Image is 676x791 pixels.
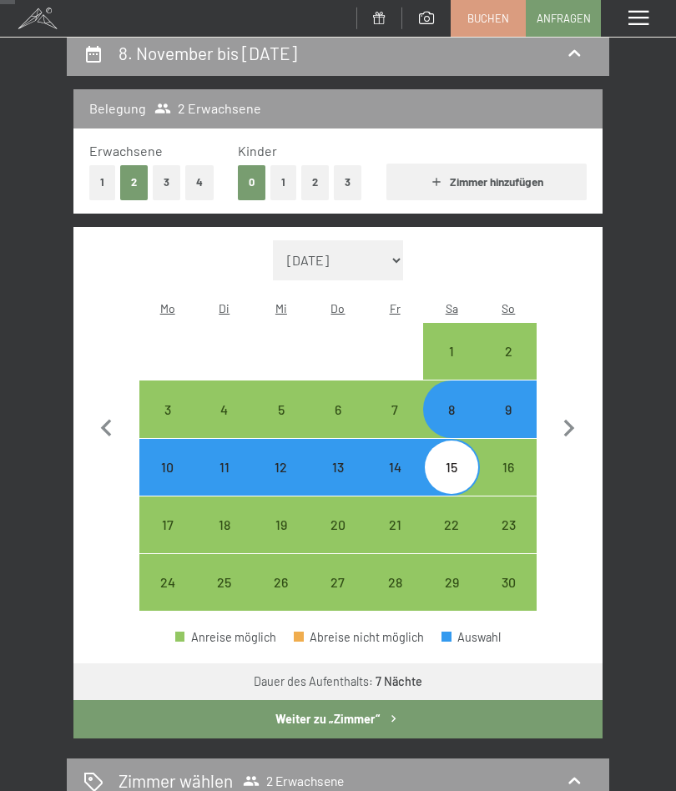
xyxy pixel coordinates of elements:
div: 19 [255,518,308,572]
div: Wed Nov 26 2025 [253,554,310,611]
div: 6 [311,403,365,456]
h2: 8. November bis [DATE] [119,43,297,63]
div: Anreise möglich [480,554,537,611]
abbr: Dienstag [219,301,230,315]
div: 17 [141,518,194,572]
abbr: Donnerstag [330,301,345,315]
div: Fri Nov 07 2025 [366,380,423,437]
div: Sun Nov 02 2025 [480,323,537,380]
div: Anreise möglich [196,439,253,496]
div: Thu Nov 27 2025 [310,554,366,611]
div: Anreise möglich [366,439,423,496]
div: Sat Nov 22 2025 [423,496,480,553]
b: 7 Nächte [376,674,422,688]
div: Sun Nov 16 2025 [480,439,537,496]
div: Anreise möglich [139,496,196,553]
div: 25 [198,576,251,629]
div: Tue Nov 25 2025 [196,554,253,611]
span: Buchen [467,11,509,26]
div: Tue Nov 18 2025 [196,496,253,553]
div: Thu Nov 20 2025 [310,496,366,553]
div: 8 [425,403,478,456]
span: 2 Erwachsene [154,99,262,118]
div: Anreise möglich [139,439,196,496]
div: 3 [141,403,194,456]
button: 0 [238,165,265,199]
div: Thu Nov 06 2025 [310,380,366,437]
div: 9 [482,403,535,456]
button: 4 [185,165,214,199]
div: Anreise möglich [423,439,480,496]
div: Sat Nov 15 2025 [423,439,480,496]
a: Buchen [452,1,525,36]
div: 18 [198,518,251,572]
button: 1 [270,165,296,199]
div: 15 [425,461,478,514]
div: Anreise möglich [480,439,537,496]
div: Sun Nov 09 2025 [480,380,537,437]
abbr: Montag [160,301,175,315]
abbr: Sonntag [502,301,515,315]
div: Anreise möglich [423,496,480,553]
div: Anreise möglich [310,496,366,553]
div: Tue Nov 04 2025 [196,380,253,437]
div: Anreise möglich [196,380,253,437]
button: 3 [153,165,180,199]
button: 2 [301,165,329,199]
div: Anreise möglich [196,554,253,611]
div: Mon Nov 24 2025 [139,554,196,611]
div: 20 [311,518,365,572]
div: 4 [198,403,251,456]
div: 12 [255,461,308,514]
div: Tue Nov 11 2025 [196,439,253,496]
div: Mon Nov 03 2025 [139,380,196,437]
div: Fri Nov 28 2025 [366,554,423,611]
div: Anreise möglich [423,554,480,611]
div: Anreise möglich [253,496,310,553]
div: 24 [141,576,194,629]
span: Kinder [238,143,277,159]
div: Dauer des Aufenthalts: [254,673,422,690]
div: Anreise möglich [310,554,366,611]
div: Anreise möglich [139,380,196,437]
div: Anreise möglich [196,496,253,553]
div: Anreise möglich [480,323,537,380]
div: Anreise möglich [139,554,196,611]
div: 16 [482,461,535,514]
div: Wed Nov 19 2025 [253,496,310,553]
div: 21 [368,518,421,572]
div: Anreise möglich [366,380,423,437]
button: Nächster Monat [552,240,587,612]
div: Mon Nov 17 2025 [139,496,196,553]
button: Vorheriger Monat [89,240,124,612]
a: Anfragen [527,1,600,36]
div: 29 [425,576,478,629]
div: Anreise möglich [480,496,537,553]
div: 13 [311,461,365,514]
div: Wed Nov 05 2025 [253,380,310,437]
button: Zimmer hinzufügen [386,164,587,200]
div: 30 [482,576,535,629]
div: 26 [255,576,308,629]
div: 7 [368,403,421,456]
div: Anreise möglich [423,323,480,380]
span: Erwachsene [89,143,163,159]
div: 5 [255,403,308,456]
div: Thu Nov 13 2025 [310,439,366,496]
div: 14 [368,461,421,514]
div: Sat Nov 01 2025 [423,323,480,380]
div: Fri Nov 21 2025 [366,496,423,553]
abbr: Freitag [390,301,401,315]
div: Sun Nov 23 2025 [480,496,537,553]
button: Weiter zu „Zimmer“ [73,700,603,738]
div: 11 [198,461,251,514]
div: Sat Nov 29 2025 [423,554,480,611]
div: Mon Nov 10 2025 [139,439,196,496]
button: 3 [334,165,361,199]
button: 2 [120,165,148,199]
div: 1 [425,345,478,398]
div: Anreise möglich [253,439,310,496]
div: Anreise möglich [253,380,310,437]
span: 2 Erwachsene [243,773,344,789]
h3: Belegung [89,99,146,118]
